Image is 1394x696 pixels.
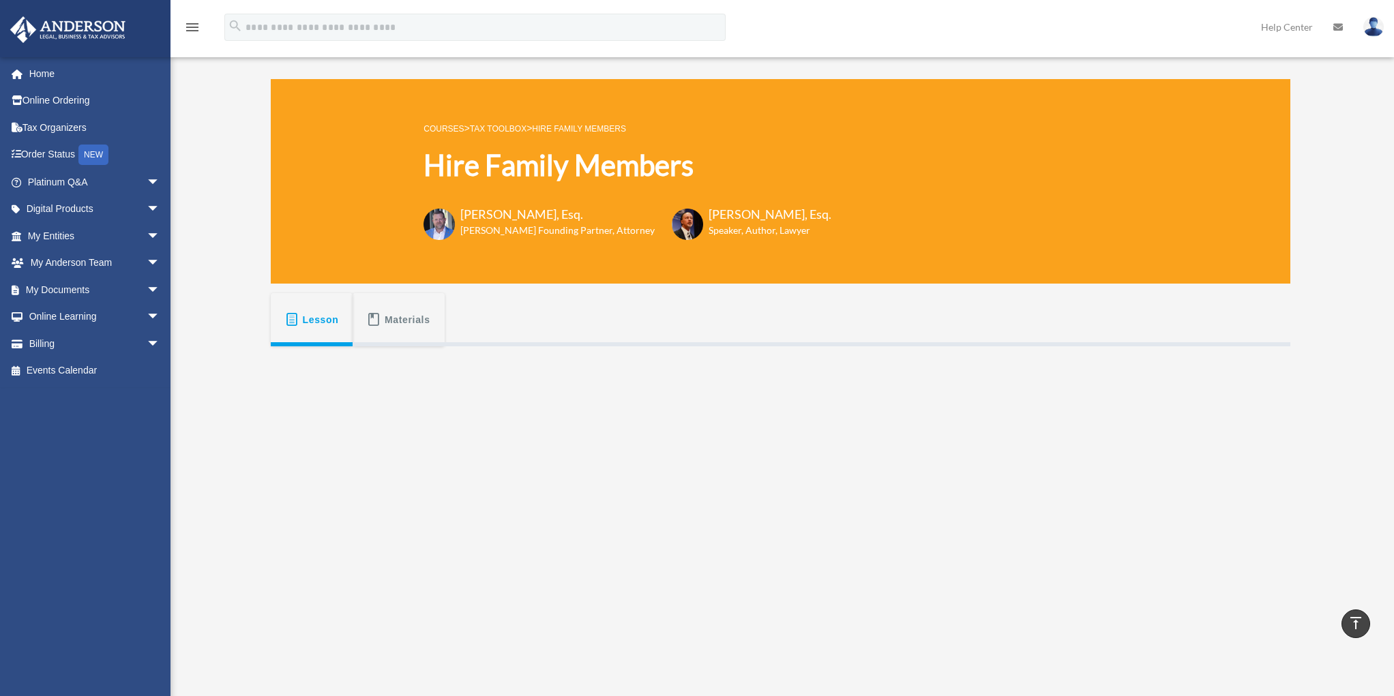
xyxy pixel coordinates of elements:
span: arrow_drop_down [147,276,174,304]
a: Platinum Q&Aarrow_drop_down [10,168,181,196]
h3: [PERSON_NAME], Esq. [709,206,831,223]
a: Tax Organizers [10,114,181,141]
a: vertical_align_top [1341,609,1370,638]
h1: Hire Family Members [424,145,831,185]
a: Digital Productsarrow_drop_down [10,196,181,223]
h6: Speaker, Author, Lawyer [709,224,814,237]
a: Billingarrow_drop_down [10,330,181,357]
i: vertical_align_top [1348,615,1364,631]
a: Hire Family Members [532,124,626,134]
a: Online Ordering [10,87,181,115]
h6: [PERSON_NAME] Founding Partner, Attorney [460,224,655,237]
i: search [228,18,243,33]
img: Scott-Estill-Headshot.png [672,209,703,240]
a: menu [184,24,201,35]
span: arrow_drop_down [147,196,174,224]
i: menu [184,19,201,35]
span: arrow_drop_down [147,222,174,250]
a: Tax Toolbox [470,124,527,134]
a: Order StatusNEW [10,141,181,169]
a: My Documentsarrow_drop_down [10,276,181,303]
span: arrow_drop_down [147,168,174,196]
span: Lesson [303,307,339,332]
a: Online Learningarrow_drop_down [10,303,181,331]
span: arrow_drop_down [147,303,174,331]
a: COURSES [424,124,464,134]
img: User Pic [1363,17,1384,37]
span: arrow_drop_down [147,330,174,358]
span: Materials [385,307,430,332]
a: My Anderson Teamarrow_drop_down [10,249,181,277]
img: Toby-circle-head.png [424,209,455,240]
p: > > [424,120,831,137]
a: Home [10,60,181,87]
a: My Entitiesarrow_drop_down [10,222,181,249]
span: arrow_drop_down [147,249,174,277]
div: NEW [78,145,108,165]
h3: [PERSON_NAME], Esq. [460,206,655,223]
img: Anderson Advisors Platinum Portal [6,16,130,43]
a: Events Calendar [10,357,181,384]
